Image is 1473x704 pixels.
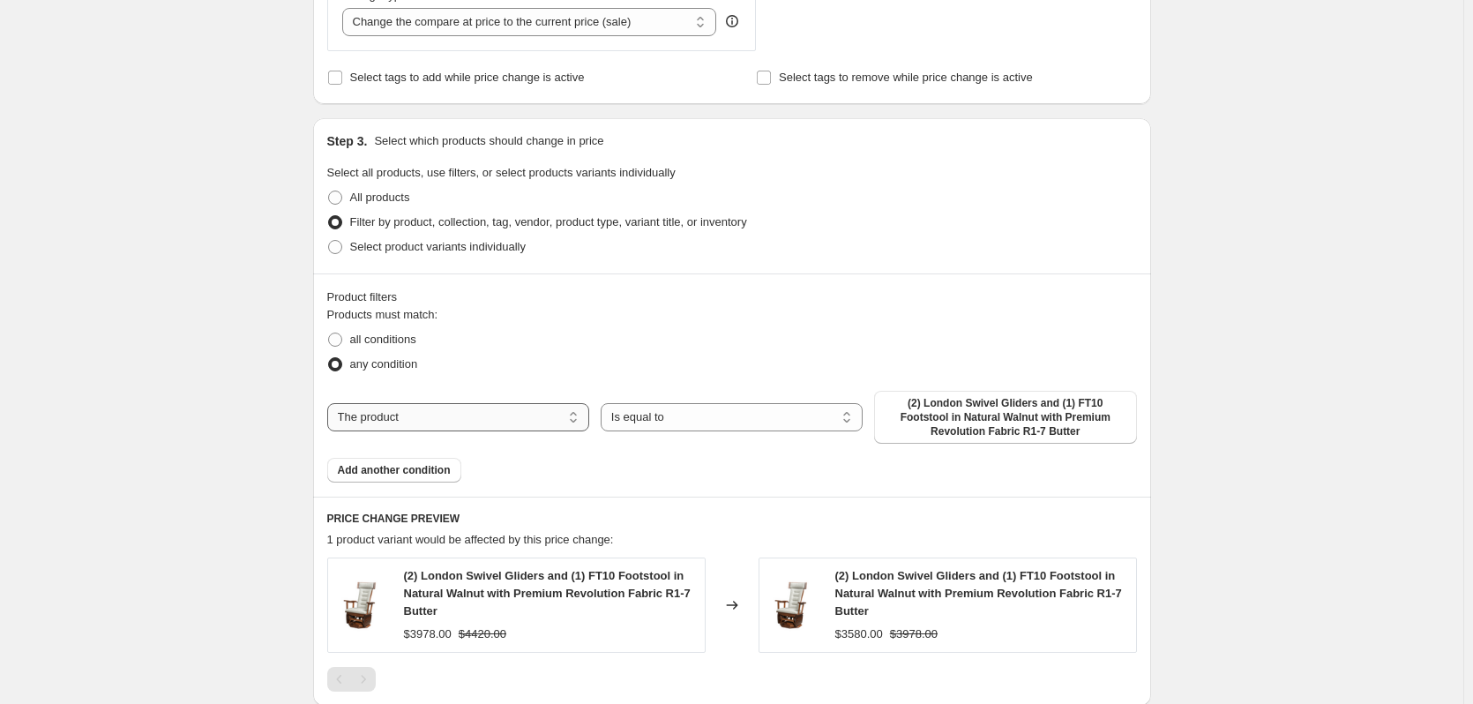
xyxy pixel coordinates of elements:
[350,191,410,204] span: All products
[327,667,376,692] nav: Pagination
[404,625,452,643] div: $3978.00
[404,569,691,618] span: (2) London Swivel Gliders and (1) FT10 Footstool in Natural Walnut with Premium Revolution Fabric...
[874,391,1136,444] button: (2) London Swivel Gliders and (1) FT10 Footstool in Natural Walnut with Premium Revolution Fabric...
[350,215,747,228] span: Filter by product, collection, tag, vendor, product type, variant title, or inventory
[327,533,614,546] span: 1 product variant would be affected by this price change:
[350,71,585,84] span: Select tags to add while price change is active
[338,463,451,477] span: Add another condition
[890,625,938,643] strike: $3978.00
[350,333,416,346] span: all conditions
[327,308,438,321] span: Products must match:
[885,396,1125,438] span: (2) London Swivel Gliders and (1) FT10 Footstool in Natural Walnut with Premium Revolution Fabric...
[327,166,676,179] span: Select all products, use filters, or select products variants individually
[779,71,1033,84] span: Select tags to remove while price change is active
[835,625,883,643] div: $3580.00
[350,357,418,371] span: any condition
[327,132,368,150] h2: Step 3.
[723,12,741,30] div: help
[768,579,821,632] img: ShopifyProductImages_69_80x.png
[337,579,390,632] img: ShopifyProductImages_69_80x.png
[350,240,526,253] span: Select product variants individually
[327,458,461,483] button: Add another condition
[459,625,506,643] strike: $4420.00
[835,569,1122,618] span: (2) London Swivel Gliders and (1) FT10 Footstool in Natural Walnut with Premium Revolution Fabric...
[374,132,603,150] p: Select which products should change in price
[327,512,1137,526] h6: PRICE CHANGE PREVIEW
[327,288,1137,306] div: Product filters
